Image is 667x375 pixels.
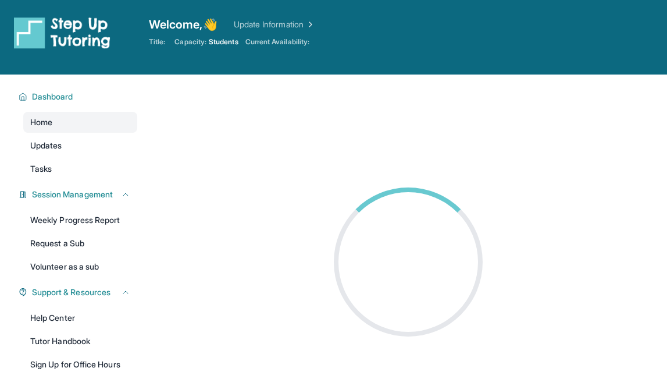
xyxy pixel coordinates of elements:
a: Request a Sub [23,233,137,254]
a: Update Information [234,19,315,30]
span: Current Availability: [245,37,309,47]
a: Help Center [23,307,137,328]
span: Tasks [30,163,52,175]
span: Title: [149,37,165,47]
span: Dashboard [32,91,73,102]
span: Students [209,37,238,47]
a: Updates [23,135,137,156]
img: logo [14,16,110,49]
button: Support & Resources [27,286,130,298]
button: Dashboard [27,91,130,102]
a: Sign Up for Office Hours [23,354,137,375]
button: Session Management [27,189,130,200]
img: Chevron Right [304,19,315,30]
span: Capacity: [174,37,206,47]
span: Session Management [32,189,113,200]
a: Volunteer as a sub [23,256,137,277]
span: Support & Resources [32,286,110,298]
a: Tutor Handbook [23,331,137,352]
a: Tasks [23,158,137,179]
span: Home [30,116,52,128]
span: Updates [30,140,62,151]
a: Home [23,112,137,133]
a: Weekly Progress Report [23,210,137,231]
span: Welcome, 👋 [149,16,217,33]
